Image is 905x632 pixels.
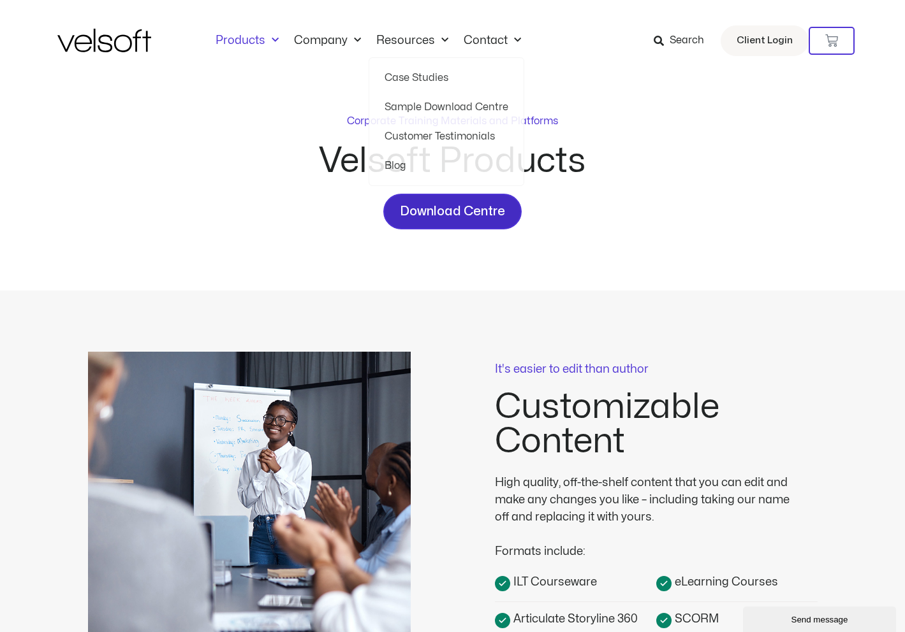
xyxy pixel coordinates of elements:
[385,151,508,180] a: Blog
[672,573,778,591] span: eLearning Courses
[57,29,151,52] img: Velsoft Training Materials
[400,201,505,222] span: Download Centre
[495,610,656,628] a: Articulate Storyline 360
[495,364,818,375] p: It's easier to edit than author
[670,32,704,49] span: Search
[510,610,638,628] span: Articulate Storyline 360
[369,57,524,186] ul: ResourcesMenu Toggle
[495,526,801,560] div: Formats include:
[743,604,899,632] iframe: chat widget
[286,34,369,48] a: CompanyMenu Toggle
[385,63,508,92] a: Case Studies
[510,573,597,591] span: ILT Courseware
[223,144,682,178] h2: Velsoft Products
[737,32,793,49] span: Client Login
[721,25,809,56] a: Client Login
[672,610,719,628] span: SCORM
[495,390,818,459] h2: Customizable Content
[495,474,801,526] div: High quality, off-the-shelf content that you can edit and make any changes you like – including t...
[383,194,522,229] a: Download Centre
[385,122,508,151] a: Customer Testimonials
[385,92,508,122] a: Sample Download Centre
[347,113,558,129] p: Corporate Training Materials and Platforms
[456,34,529,48] a: ContactMenu Toggle
[495,573,656,591] a: ILT Courseware
[369,34,456,48] a: ResourcesMenu Toggle
[654,30,713,52] a: Search
[656,610,818,628] a: SCORM
[208,34,286,48] a: ProductsMenu Toggle
[208,34,529,48] nav: Menu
